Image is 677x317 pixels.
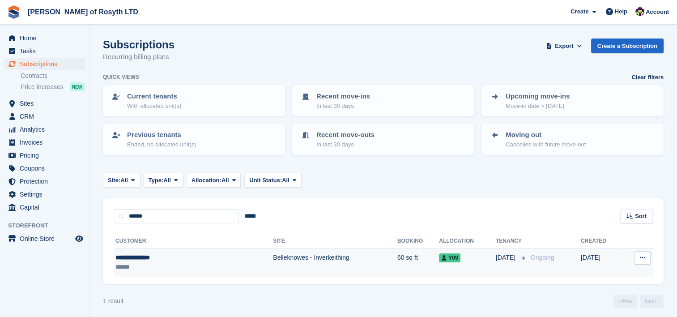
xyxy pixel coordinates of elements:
h6: Quick views [103,73,139,81]
p: Cancelled with future move-out [506,140,586,149]
span: Analytics [20,123,73,136]
img: Nina Briggs [635,7,644,16]
a: menu [4,110,85,123]
h1: Subscriptions [103,39,175,51]
button: Export [545,39,584,53]
a: menu [4,175,85,188]
button: Site: All [103,173,140,188]
span: All [163,176,171,185]
p: In last 30 days [316,102,370,111]
td: [DATE] [581,248,622,277]
span: Tasks [20,45,73,57]
button: Unit Status: All [244,173,301,188]
span: Storefront [8,221,89,230]
a: Previous tenants Ended, no allocated unit(s) [104,124,284,154]
span: All [120,176,128,185]
button: Allocation: All [187,173,241,188]
p: Upcoming move-ins [506,91,570,102]
th: Tenancy [496,234,527,248]
span: Y09 [439,253,460,262]
a: Recent move-outs In last 30 days [293,124,473,154]
a: menu [4,201,85,214]
p: Recurring billing plans [103,52,175,62]
a: menu [4,97,85,110]
a: [PERSON_NAME] of Rosyth LTD [24,4,142,19]
span: All [282,176,290,185]
span: [DATE] [496,253,517,262]
th: Created [581,234,622,248]
a: menu [4,188,85,201]
span: Create [571,7,588,16]
a: Create a Subscription [591,39,664,53]
p: Recent move-outs [316,130,375,140]
a: Next [640,295,664,308]
a: Recent move-ins In last 30 days [293,86,473,116]
a: Preview store [74,233,85,244]
a: menu [4,149,85,162]
a: Price increases NEW [21,82,85,92]
a: menu [4,45,85,57]
a: Previous [613,295,637,308]
nav: Page [612,295,665,308]
img: stora-icon-8386f47178a22dfd0bd8f6a31ec36ba5ce8667c1dd55bd0f319d3a0aa187defe.svg [7,5,21,19]
a: menu [4,32,85,44]
span: Subscriptions [20,58,73,70]
span: Home [20,32,73,44]
a: Current tenants With allocated unit(s) [104,86,284,116]
p: With allocated unit(s) [127,102,181,111]
div: 1 result [103,296,123,306]
span: Price increases [21,83,64,91]
a: menu [4,232,85,245]
span: Sort [635,212,647,221]
button: Type: All [144,173,183,188]
span: All [221,176,229,185]
span: Export [555,42,573,51]
a: menu [4,58,85,70]
a: Clear filters [631,73,664,82]
div: NEW [70,82,85,91]
td: 60 sq ft [397,248,439,277]
span: Unit Status: [249,176,282,185]
a: menu [4,123,85,136]
span: Online Store [20,232,73,245]
span: Type: [149,176,164,185]
p: Previous tenants [127,130,196,140]
a: Moving out Cancelled with future move-out [482,124,663,154]
p: Move-in date > [DATE] [506,102,570,111]
td: Belleknowes - Inverkeithing [273,248,397,277]
a: menu [4,162,85,175]
span: Sites [20,97,73,110]
span: Account [646,8,669,17]
span: Coupons [20,162,73,175]
p: Recent move-ins [316,91,370,102]
p: In last 30 days [316,140,375,149]
span: Capital [20,201,73,214]
span: Invoices [20,136,73,149]
p: Ended, no allocated unit(s) [127,140,196,149]
span: Pricing [20,149,73,162]
span: Settings [20,188,73,201]
span: CRM [20,110,73,123]
a: menu [4,136,85,149]
span: Protection [20,175,73,188]
th: Allocation [439,234,496,248]
span: Help [615,7,627,16]
span: Ongoing [531,254,554,261]
a: Contracts [21,72,85,80]
th: Customer [114,234,273,248]
th: Site [273,234,397,248]
p: Moving out [506,130,586,140]
span: Site: [108,176,120,185]
p: Current tenants [127,91,181,102]
a: Upcoming move-ins Move-in date > [DATE] [482,86,663,116]
span: Allocation: [192,176,221,185]
th: Booking [397,234,439,248]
